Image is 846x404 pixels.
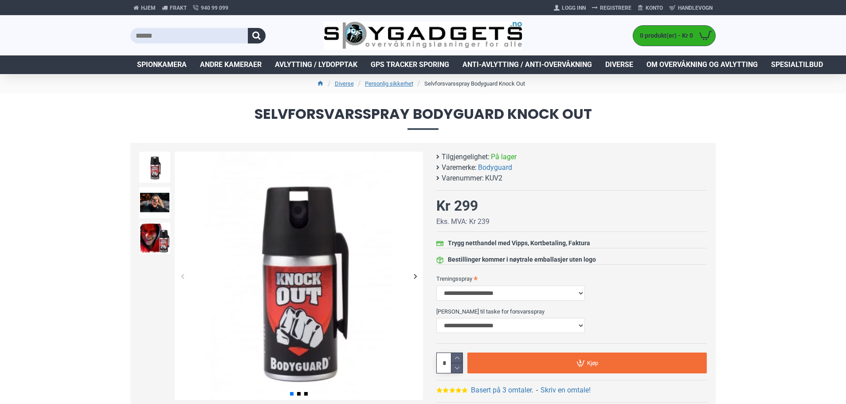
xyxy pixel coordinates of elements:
span: Anti-avlytting / Anti-overvåkning [462,59,592,70]
div: Kr 299 [436,195,478,216]
span: Om overvåkning og avlytting [646,59,758,70]
div: Trygg netthandel med Vipps, Kortbetaling, Faktura [448,239,590,248]
img: Forsvarsspray - Lovlig Pepperspray - SpyGadgets.no [175,152,423,400]
span: Hjem [141,4,156,12]
a: Personlig sikkerhet [365,79,413,88]
span: GPS Tracker Sporing [371,59,449,70]
img: Forsvarsspray - Lovlig Pepperspray - SpyGadgets.no [139,223,170,254]
img: Forsvarsspray - Lovlig Pepperspray - SpyGadgets.no [139,152,170,183]
a: 0 produkt(er) - Kr 0 [633,26,715,46]
a: Andre kameraer [193,55,268,74]
a: Spesialtilbud [764,55,830,74]
b: - [536,386,538,394]
span: Go to slide 2 [297,392,301,396]
span: Go to slide 3 [304,392,308,396]
a: Konto [634,1,666,15]
b: Tilgjengelighet: [442,152,490,162]
div: Previous slide [175,268,190,284]
span: Andre kameraer [200,59,262,70]
a: Bodyguard [478,162,512,173]
span: Selvforsvarsspray Bodyguard Knock Out [130,107,716,129]
a: Anti-avlytting / Anti-overvåkning [456,55,599,74]
span: 0 produkt(er) - Kr 0 [633,31,695,40]
label: [PERSON_NAME] til taske for forsvarsspray [436,304,707,318]
a: Skriv en omtale! [540,385,591,396]
span: Frakt [170,4,187,12]
b: Varenummer: [442,173,484,184]
span: KUV2 [485,173,502,184]
span: Kjøp [587,360,598,366]
span: Spionkamera [137,59,187,70]
a: Spionkamera [130,55,193,74]
a: GPS Tracker Sporing [364,55,456,74]
a: Diverse [599,55,640,74]
span: På lager [491,152,517,162]
a: Logg Inn [551,1,589,15]
span: Diverse [605,59,633,70]
div: Next slide [407,268,423,284]
a: Basert på 3 omtaler. [471,385,533,396]
span: Avlytting / Lydopptak [275,59,357,70]
img: Forsvarsspray - Lovlig Pepperspray - SpyGadgets.no [139,187,170,218]
span: Logg Inn [562,4,586,12]
a: Om overvåkning og avlytting [640,55,764,74]
a: Registrere [589,1,634,15]
img: SpyGadgets.no [324,21,523,50]
div: Bestillinger kommer i nøytrale emballasjer uten logo [448,255,596,264]
span: 940 99 099 [201,4,228,12]
span: Handlevogn [678,4,713,12]
b: Varemerke: [442,162,477,173]
span: Spesialtilbud [771,59,823,70]
a: Diverse [335,79,354,88]
label: Treningsspray [436,271,707,286]
a: Handlevogn [666,1,716,15]
span: Registrere [600,4,631,12]
span: Go to slide 1 [290,392,294,396]
span: Konto [646,4,663,12]
a: Avlytting / Lydopptak [268,55,364,74]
